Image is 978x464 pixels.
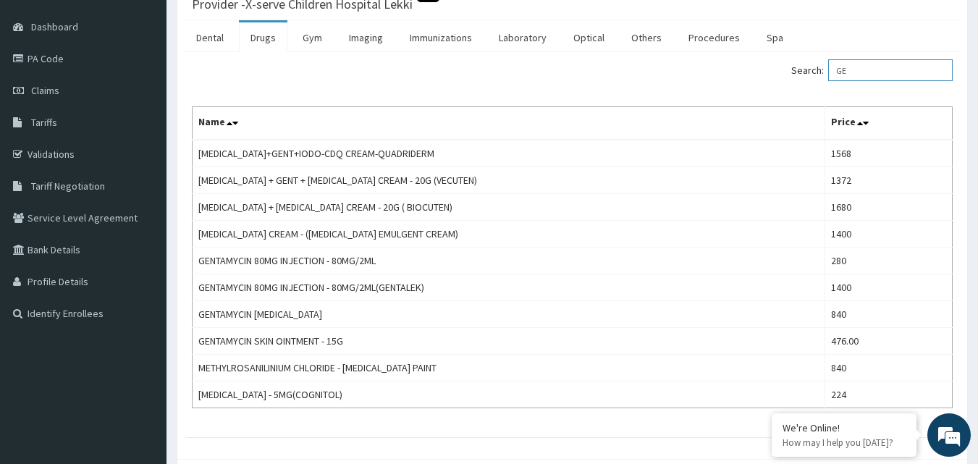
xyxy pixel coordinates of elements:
[31,20,78,33] span: Dashboard
[825,301,952,328] td: 840
[193,167,825,194] td: [MEDICAL_DATA] + GENT + [MEDICAL_DATA] CREAM - 20G (VECUTEN)
[291,22,334,53] a: Gym
[825,328,952,355] td: 476.00
[239,22,287,53] a: Drugs
[825,381,952,408] td: 224
[193,140,825,167] td: [MEDICAL_DATA]+GENT+IODO-CDQ CREAM-QUADRIDERM
[398,22,484,53] a: Immunizations
[193,194,825,221] td: [MEDICAL_DATA] + [MEDICAL_DATA] CREAM - 20G ( BIOCUTEN)
[31,180,105,193] span: Tariff Negotiation
[677,22,751,53] a: Procedures
[783,436,906,449] p: How may I help you today?
[75,81,243,100] div: Chat with us now
[825,274,952,301] td: 1400
[31,116,57,129] span: Tariffs
[193,355,825,381] td: METHYLROSANILINIUM CHLORIDE - [MEDICAL_DATA] PAINT
[828,59,953,81] input: Search:
[193,328,825,355] td: GENTAMYCIN SKIN OINTMENT - 15G
[825,194,952,221] td: 1680
[791,59,953,81] label: Search:
[31,84,59,97] span: Claims
[193,301,825,328] td: GENTAMYCIN [MEDICAL_DATA]
[825,221,952,248] td: 1400
[193,221,825,248] td: [MEDICAL_DATA] CREAM - ([MEDICAL_DATA] EMULGENT CREAM)
[620,22,673,53] a: Others
[185,22,235,53] a: Dental
[487,22,558,53] a: Laboratory
[825,248,952,274] td: 280
[337,22,395,53] a: Imaging
[27,72,59,109] img: d_794563401_company_1708531726252_794563401
[7,310,276,360] textarea: Type your message and hit 'Enter'
[193,248,825,274] td: GENTAMYCIN 80MG INJECTION - 80MG/2ML
[825,140,952,167] td: 1568
[562,22,616,53] a: Optical
[237,7,272,42] div: Minimize live chat window
[193,107,825,140] th: Name
[755,22,795,53] a: Spa
[825,107,952,140] th: Price
[193,274,825,301] td: GENTAMYCIN 80MG INJECTION - 80MG/2ML(GENTALEK)
[783,421,906,434] div: We're Online!
[193,381,825,408] td: [MEDICAL_DATA] - 5MG(COGNITOL)
[825,167,952,194] td: 1372
[825,355,952,381] td: 840
[84,140,200,286] span: We're online!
